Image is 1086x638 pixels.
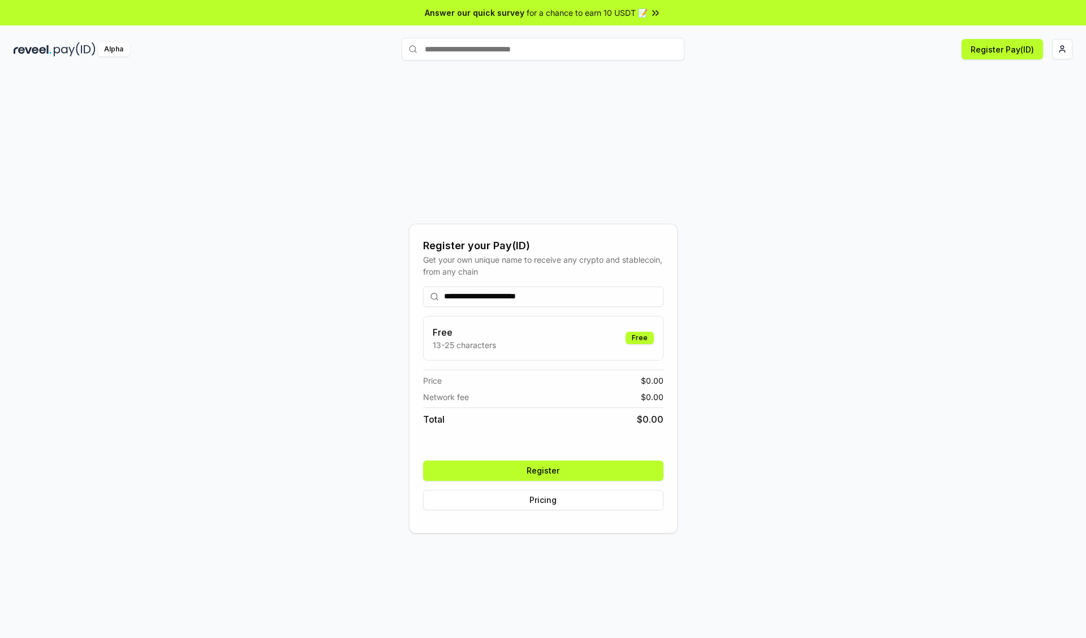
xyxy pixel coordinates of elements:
[54,42,96,57] img: pay_id
[641,375,663,387] span: $ 0.00
[641,391,663,403] span: $ 0.00
[423,254,663,277] div: Get your own unique name to receive any crypto and stablecoin, from any chain
[423,391,469,403] span: Network fee
[14,42,51,57] img: reveel_dark
[433,325,496,339] h3: Free
[423,490,663,510] button: Pricing
[423,238,663,254] div: Register your Pay(ID)
[637,413,663,426] span: $ 0.00
[423,461,663,481] button: Register
[433,339,496,351] p: 13-25 characters
[98,42,130,57] div: Alpha
[527,7,648,19] span: for a chance to earn 10 USDT 📝
[425,7,524,19] span: Answer our quick survey
[962,39,1043,59] button: Register Pay(ID)
[423,375,442,387] span: Price
[423,413,445,426] span: Total
[626,332,654,344] div: Free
